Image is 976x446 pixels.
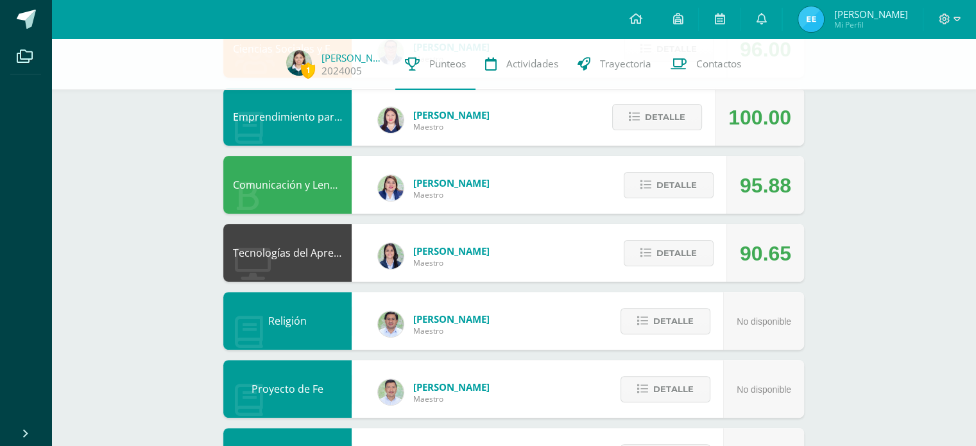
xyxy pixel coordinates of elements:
button: Detalle [621,308,710,334]
span: Detalle [645,105,685,129]
span: 1 [301,62,315,78]
button: Detalle [624,240,714,266]
span: Detalle [653,309,694,333]
span: [PERSON_NAME] [834,8,907,21]
div: 100.00 [728,89,791,146]
span: [PERSON_NAME] [413,244,490,257]
a: Trayectoria [568,39,661,90]
span: Punteos [429,57,466,71]
img: f767cae2d037801592f2ba1a5db71a2a.png [378,311,404,337]
span: Detalle [656,241,697,265]
div: Emprendimiento para la Productividad [223,88,352,146]
span: Maestro [413,189,490,200]
span: Contactos [696,57,741,71]
span: Trayectoria [600,57,651,71]
span: Detalle [653,377,694,401]
button: Detalle [624,172,714,198]
button: Detalle [612,104,702,130]
div: Proyecto de Fe [223,360,352,418]
a: [PERSON_NAME] [321,51,386,64]
img: 7489ccb779e23ff9f2c3e89c21f82ed0.png [378,243,404,269]
span: [PERSON_NAME] [413,176,490,189]
div: Tecnologías del Aprendizaje y la Comunicación: Computación [223,224,352,282]
a: Actividades [475,39,568,90]
span: [PERSON_NAME] [413,108,490,121]
button: Detalle [621,376,710,402]
div: Comunicación y Lenguaje, Idioma Español [223,156,352,214]
img: a452c7054714546f759a1a740f2e8572.png [378,107,404,133]
span: Maestro [413,257,490,268]
span: Maestro [413,325,490,336]
span: [PERSON_NAME] [413,313,490,325]
img: 97caf0f34450839a27c93473503a1ec1.png [378,175,404,201]
span: No disponible [737,384,791,395]
span: Maestro [413,393,490,404]
span: Actividades [506,57,558,71]
div: Religión [223,292,352,350]
a: Punteos [395,39,475,90]
img: 9a9703091ec26d7c5ea524547f38eb46.png [286,50,312,76]
span: [PERSON_NAME] [413,381,490,393]
span: No disponible [737,316,791,327]
img: cd536c4fce2dba6644e2e245d60057c8.png [798,6,824,32]
div: 95.88 [740,157,791,214]
a: Contactos [661,39,751,90]
span: Mi Perfil [834,19,907,30]
a: 2024005 [321,64,362,78]
span: Detalle [656,173,697,197]
div: 90.65 [740,225,791,282]
span: Maestro [413,121,490,132]
img: 585d333ccf69bb1c6e5868c8cef08dba.png [378,379,404,405]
